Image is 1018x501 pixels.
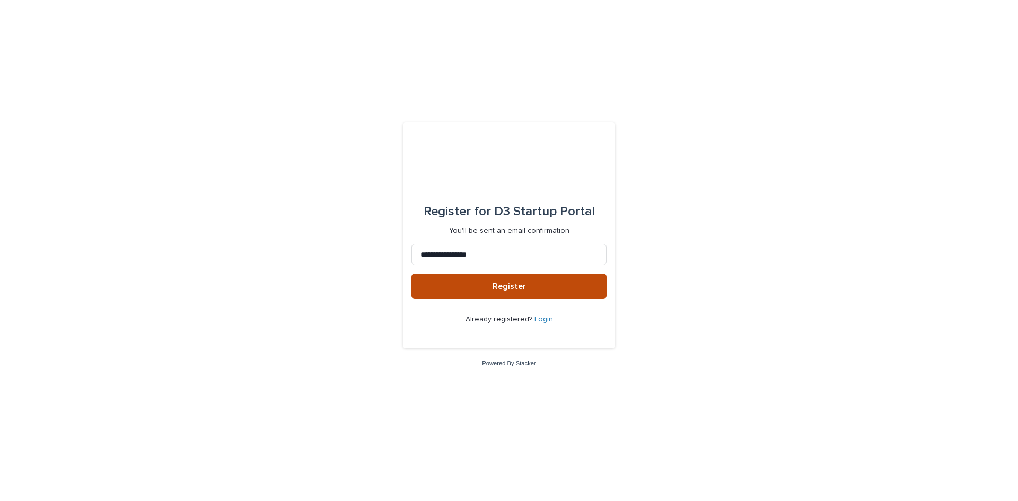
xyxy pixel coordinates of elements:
button: Register [411,274,607,299]
div: D3 Startup Portal [424,197,595,226]
a: Powered By Stacker [482,360,536,366]
p: You'll be sent an email confirmation [449,226,569,235]
span: Register [493,282,526,291]
img: q0dI35fxT46jIlCv2fcp [475,148,544,180]
span: Already registered? [466,315,534,323]
span: Register for [424,205,491,218]
a: Login [534,315,553,323]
